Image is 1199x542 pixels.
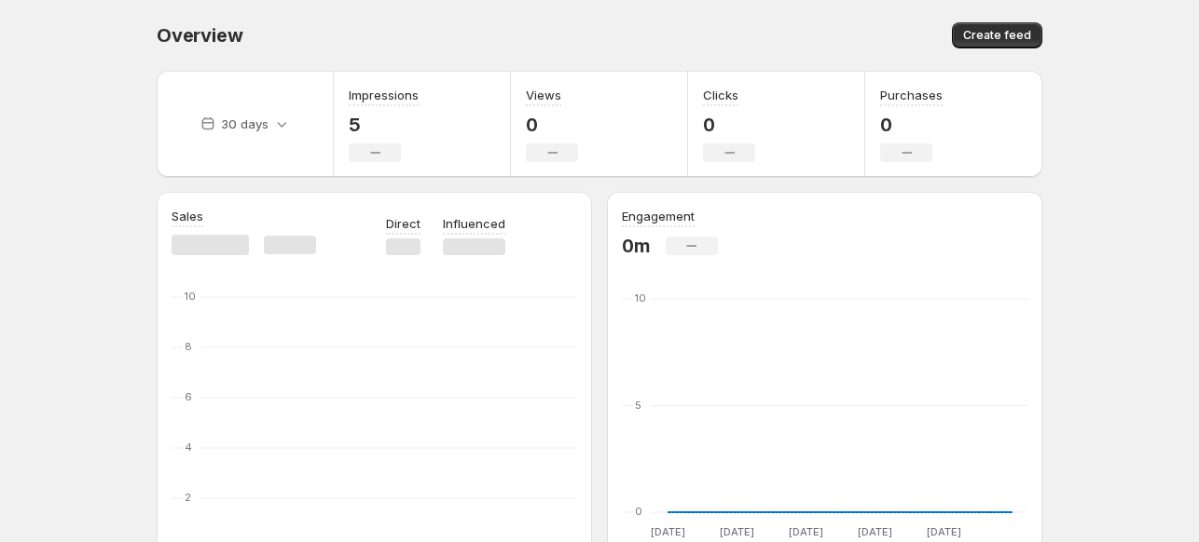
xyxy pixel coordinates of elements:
[880,114,943,136] p: 0
[221,115,269,133] p: 30 days
[927,525,961,538] text: [DATE]
[635,505,642,518] text: 0
[185,491,191,504] text: 2
[703,114,755,136] p: 0
[185,340,192,353] text: 8
[157,24,242,47] span: Overview
[703,86,738,104] h3: Clicks
[185,440,192,454] text: 4
[386,214,420,233] p: Direct
[789,525,823,538] text: [DATE]
[651,525,685,538] text: [DATE]
[185,390,192,403] text: 6
[880,86,943,104] h3: Purchases
[526,114,578,136] p: 0
[349,114,419,136] p: 5
[963,28,1031,43] span: Create feed
[622,207,695,225] h3: Engagement
[185,290,196,303] text: 10
[858,525,892,538] text: [DATE]
[720,525,754,538] text: [DATE]
[443,214,505,233] p: Influenced
[349,86,419,104] h3: Impressions
[172,207,203,225] h3: Sales
[952,22,1042,48] button: Create feed
[635,291,646,305] text: 10
[526,86,561,104] h3: Views
[622,235,651,257] p: 0m
[635,399,641,412] text: 5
